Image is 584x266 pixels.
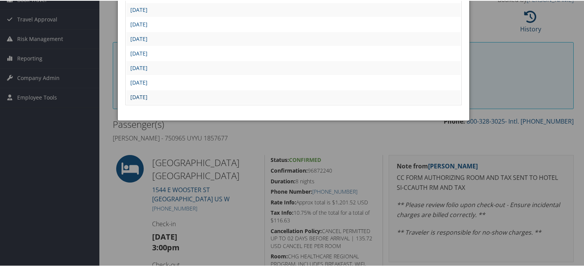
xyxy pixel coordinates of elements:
a: [DATE] [130,78,148,85]
a: [DATE] [130,93,148,100]
a: [DATE] [130,64,148,71]
a: [DATE] [130,34,148,42]
a: [DATE] [130,49,148,56]
a: [DATE] [130,20,148,27]
a: [DATE] [130,5,148,13]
